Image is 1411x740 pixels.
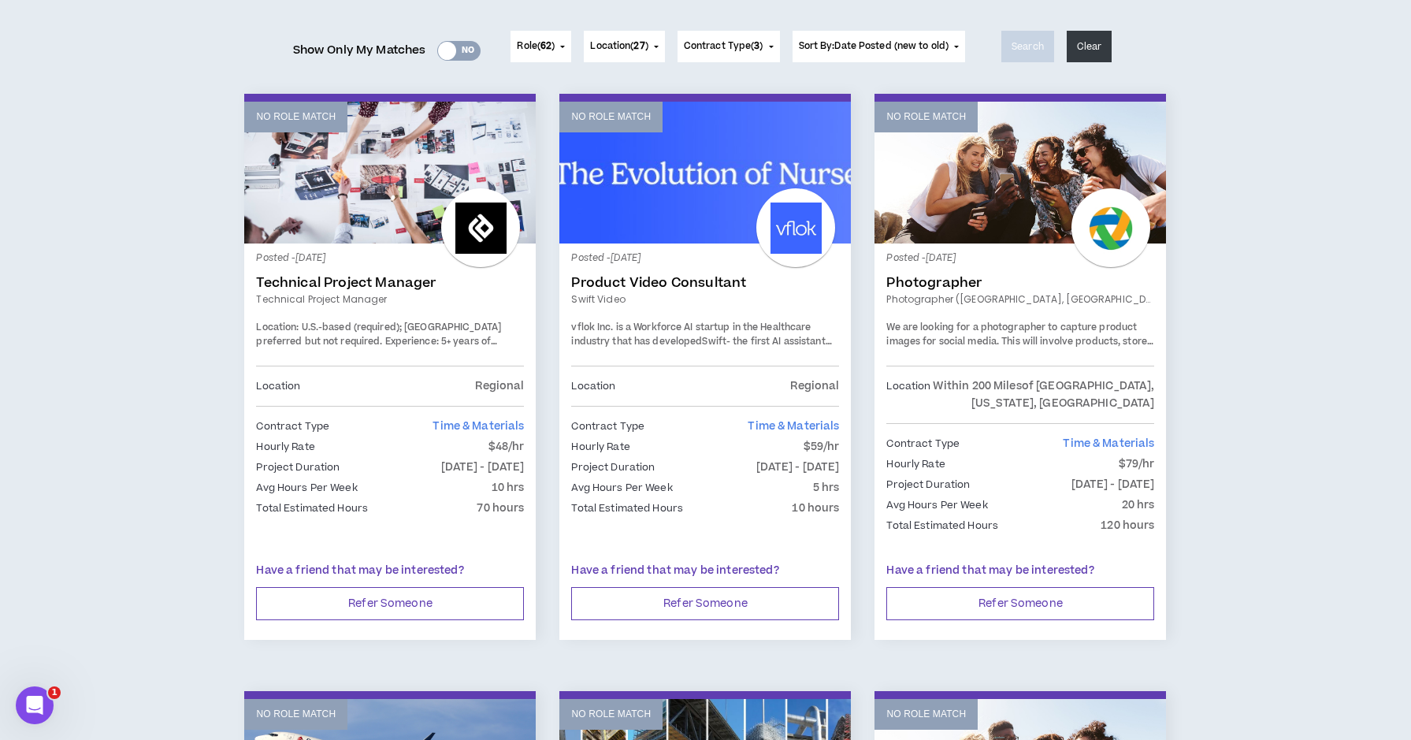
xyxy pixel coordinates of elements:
p: Contract Type [256,418,329,435]
p: Hourly Rate [886,456,945,473]
span: 3 [754,39,759,53]
p: Regional [475,377,524,395]
a: Product Video Consultant [571,275,839,291]
p: 70 hours [477,500,524,517]
span: Time & Materials [1063,436,1154,452]
p: [DATE] - [DATE] [1071,476,1155,493]
a: No Role Match [874,102,1166,244]
a: No Role Match [244,102,536,244]
button: Contract Type(3) [678,31,780,62]
button: Search [1001,31,1054,62]
a: Photographer ([GEOGRAPHIC_DATA], [GEOGRAPHIC_DATA]) [886,292,1154,307]
p: Contract Type [571,418,644,435]
button: Refer Someone [571,587,839,620]
button: Clear [1067,31,1112,62]
p: Avg Hours Per Week [886,496,987,514]
a: Technical Project Manager [256,275,524,291]
p: Have a friend that may be interested? [571,563,839,579]
p: Posted - [DATE] [571,251,839,266]
button: Refer Someone [256,587,524,620]
p: Location [571,377,615,395]
p: Avg Hours Per Week [256,479,357,496]
p: No Role Match [256,707,336,722]
p: Have a friend that may be interested? [886,563,1154,579]
p: Posted - [DATE] [256,251,524,266]
a: Photographer [886,275,1154,291]
a: Swift [702,335,726,348]
p: Within 200 Miles of [GEOGRAPHIC_DATA], [US_STATE], [GEOGRAPHIC_DATA] [930,377,1154,412]
p: 10 hours [792,500,839,517]
p: No Role Match [886,707,966,722]
span: vflok Inc. is a Workforce AI startup in the Healthcare industry that has developed [571,321,811,348]
span: We are looking for a photographer to capture product images for social media. [886,321,1137,348]
p: 20 hrs [1122,496,1155,514]
p: No Role Match [256,110,336,125]
p: Location [256,377,300,395]
p: $79/hr [1119,456,1155,473]
button: Location(27) [584,31,664,62]
p: Have a friend that may be interested? [256,563,524,579]
p: Project Duration [571,459,655,476]
a: Swift video [571,292,839,307]
span: Time & Materials [433,418,524,434]
a: Technical Project Manager [256,292,524,307]
p: 10 hrs [492,479,525,496]
p: Hourly Rate [571,438,629,456]
p: Regional [790,377,839,395]
span: U.S.-based (required); [GEOGRAPHIC_DATA] preferred but not required. [256,321,501,348]
p: Avg Hours Per Week [571,479,672,496]
p: 120 hours [1101,517,1154,534]
p: No Role Match [571,707,651,722]
p: Location [886,377,930,412]
p: Hourly Rate [256,438,314,456]
span: Location ( ) [590,39,648,54]
button: Sort By:Date Posted (new to old) [793,31,966,62]
span: Sort By: Date Posted (new to old) [799,39,949,53]
p: Total Estimated Hours [886,517,998,534]
button: Role(62) [511,31,571,62]
span: Contract Type ( ) [684,39,763,54]
p: Contract Type [886,435,960,452]
span: 1 [48,686,61,699]
p: Posted - [DATE] [886,251,1154,266]
p: Total Estimated Hours [256,500,368,517]
p: [DATE] - [DATE] [441,459,525,476]
p: $48/hr [488,438,525,456]
iframe: Intercom live chat [16,686,54,724]
span: Time & Materials [748,418,839,434]
p: $59/hr [804,438,840,456]
p: [DATE] - [DATE] [756,459,840,476]
span: Location: [256,321,299,334]
span: 62 [540,39,551,53]
p: Total Estimated Hours [571,500,683,517]
span: Experience: [385,335,439,348]
span: 27 [633,39,644,53]
p: No Role Match [571,110,651,125]
span: Role ( ) [517,39,555,54]
p: Project Duration [886,476,970,493]
p: 5 hrs [813,479,840,496]
button: Refer Someone [886,587,1154,620]
a: No Role Match [559,102,851,244]
p: No Role Match [886,110,966,125]
span: Show Only My Matches [293,39,426,62]
span: This will involve products, store imagery and customer interactions. [886,335,1153,363]
p: Project Duration [256,459,340,476]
